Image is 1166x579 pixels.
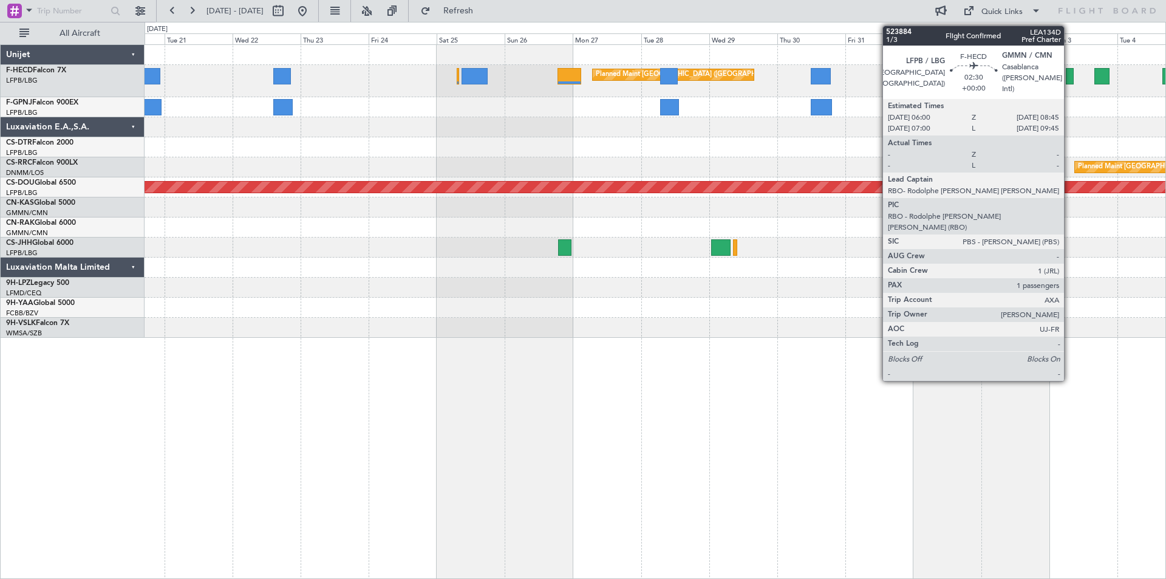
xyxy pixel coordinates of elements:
a: LFPB/LBG [6,248,38,258]
a: LFPB/LBG [6,148,38,157]
div: [DATE] [147,24,168,35]
a: LFPB/LBG [6,188,38,197]
a: DNMM/LOS [6,168,44,177]
div: Planned Maint [GEOGRAPHIC_DATA] ([GEOGRAPHIC_DATA]) [596,66,787,84]
a: 9H-YAAGlobal 5000 [6,300,75,307]
a: FCBB/BZV [6,309,38,318]
span: F-HECD [6,67,33,74]
a: LFPB/LBG [6,76,38,85]
div: Sun 2 [981,33,1049,44]
div: Thu 30 [777,33,845,44]
a: LFMD/CEQ [6,289,41,298]
button: All Aircraft [13,24,132,43]
span: Refresh [433,7,484,15]
div: Tue 28 [641,33,709,44]
div: Wed 22 [233,33,301,44]
span: CS-RRC [6,159,32,166]
div: Fri 31 [845,33,913,44]
a: GMMN/CMN [6,228,48,238]
span: CN-RAK [6,219,35,227]
a: CN-KASGlobal 5000 [6,199,75,207]
span: F-GPNJ [6,99,32,106]
a: LFPB/LBG [6,108,38,117]
a: 9H-VSLKFalcon 7X [6,320,69,327]
a: CN-RAKGlobal 6000 [6,219,76,227]
span: 9H-LPZ [6,279,30,287]
div: Sat 1 [913,33,981,44]
div: Sun 26 [505,33,573,44]
div: Mon 27 [573,33,641,44]
div: Quick Links [981,6,1023,18]
div: [DATE] [915,24,936,35]
a: F-GPNJFalcon 900EX [6,99,78,106]
a: CS-DOUGlobal 6500 [6,179,76,187]
div: Fri 24 [369,33,437,44]
input: Trip Number [37,2,107,20]
span: 9H-VSLK [6,320,36,327]
a: WMSA/SZB [6,329,42,338]
a: GMMN/CMN [6,208,48,218]
div: Thu 23 [301,33,369,44]
span: 9H-YAA [6,300,33,307]
a: 9H-LPZLegacy 500 [6,279,69,287]
span: All Aircraft [32,29,128,38]
a: CS-DTRFalcon 2000 [6,139,73,146]
span: CN-KAS [6,199,34,207]
a: CS-JHHGlobal 6000 [6,239,73,247]
a: F-HECDFalcon 7X [6,67,66,74]
div: Mon 3 [1049,33,1117,44]
span: [DATE] - [DATE] [206,5,264,16]
button: Quick Links [957,1,1047,21]
span: CS-JHH [6,239,32,247]
span: CS-DTR [6,139,32,146]
a: CS-RRCFalcon 900LX [6,159,78,166]
div: Tue 21 [165,33,233,44]
span: CS-DOU [6,179,35,187]
button: Refresh [415,1,488,21]
div: Sat 25 [437,33,505,44]
div: Wed 29 [709,33,777,44]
